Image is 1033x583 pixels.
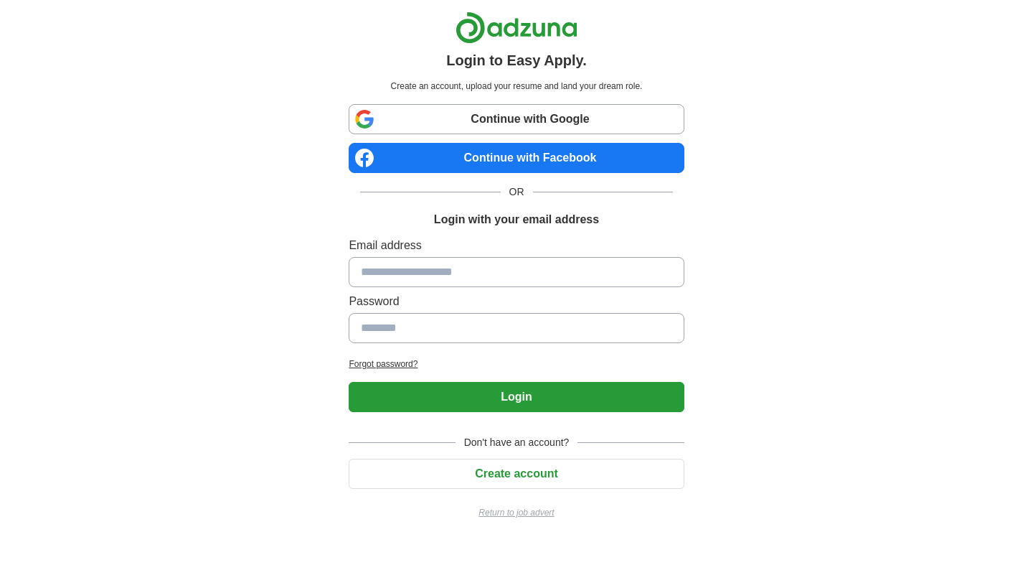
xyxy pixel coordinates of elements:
h1: Login to Easy Apply. [446,50,587,71]
a: Forgot password? [349,358,684,370]
a: Continue with Google [349,104,684,134]
button: Create account [349,459,684,489]
p: Create an account, upload your resume and land your dream role. [352,80,681,93]
img: Adzuna logo [456,11,577,44]
a: Return to job advert [349,506,684,519]
label: Password [349,293,684,310]
button: Login [349,382,684,412]
h1: Login with your email address [434,211,599,228]
span: Don't have an account? [456,435,578,450]
a: Continue with Facebook [349,143,684,173]
a: Create account [349,467,684,480]
span: OR [501,185,533,200]
label: Email address [349,237,684,254]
